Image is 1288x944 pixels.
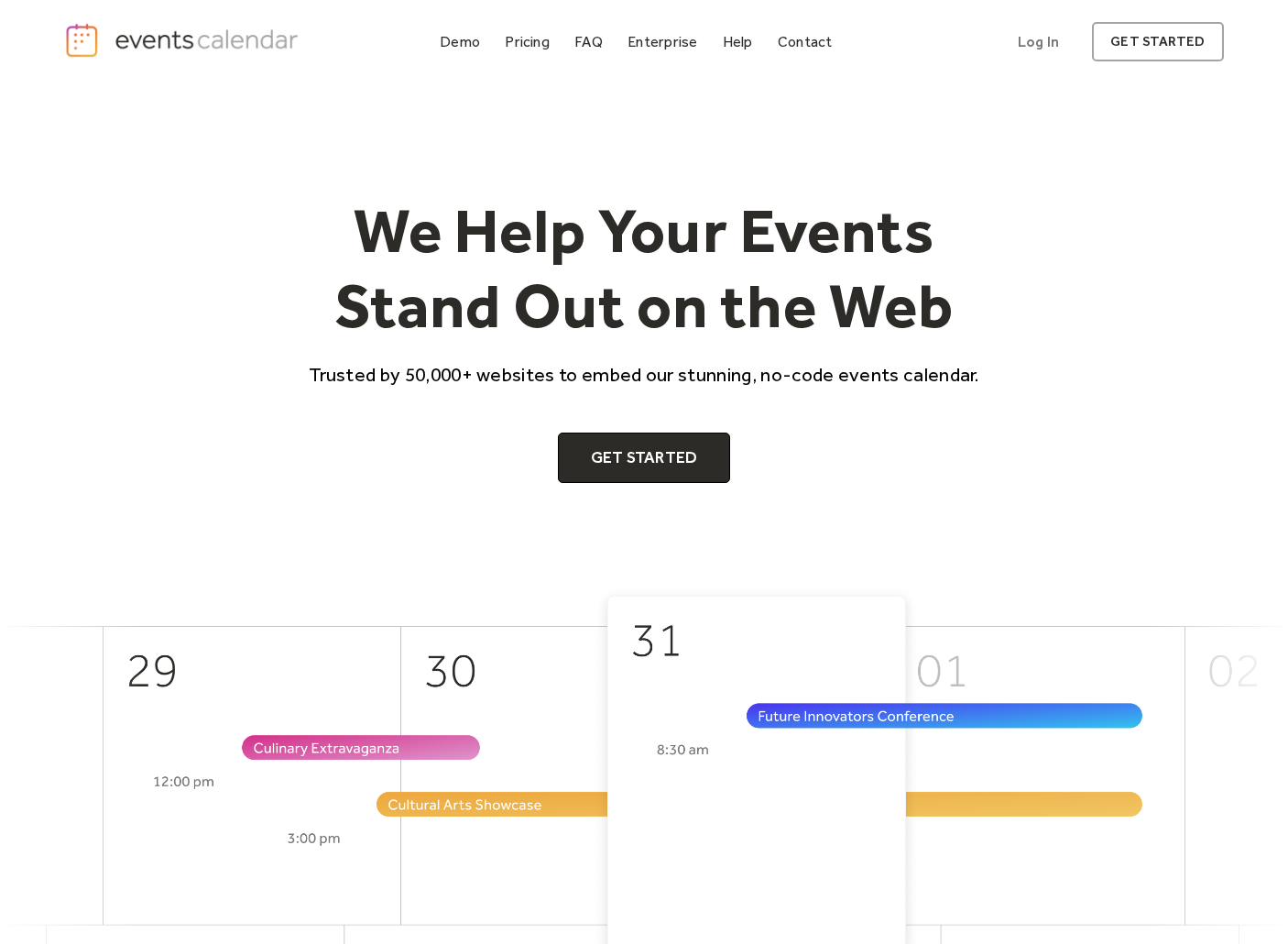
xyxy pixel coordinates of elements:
[620,29,704,54] a: Enterprise
[292,361,996,388] p: Trusted by 50,000+ websites to embed our stunning, no-code events calendar.
[558,433,731,484] a: Get Started
[715,29,760,54] a: Help
[770,29,840,54] a: Contact
[432,29,487,54] a: Demo
[628,37,697,47] div: Enterprise
[999,22,1077,61] a: Log In
[723,37,753,47] div: Help
[64,22,303,59] a: home
[497,29,557,54] a: Pricing
[505,37,550,47] div: Pricing
[440,37,480,47] div: Demo
[567,29,610,54] a: FAQ
[1092,22,1223,61] a: get started
[574,37,603,47] div: FAQ
[292,193,996,343] h1: We Help Your Events Stand Out on the Web
[778,37,833,47] div: Contact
